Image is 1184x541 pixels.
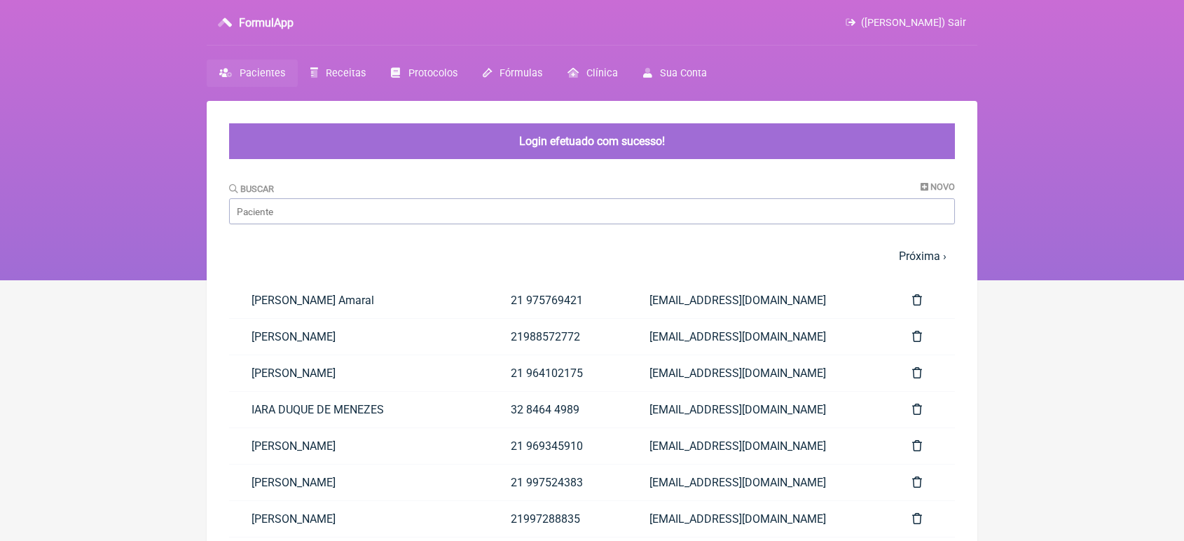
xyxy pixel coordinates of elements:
[229,123,955,159] div: Login efetuado com sucesso!
[660,67,707,79] span: Sua Conta
[229,282,488,318] a: [PERSON_NAME] Amaral
[846,17,966,29] a: ([PERSON_NAME]) Sair
[488,501,627,537] a: 21997288835
[500,67,542,79] span: Fórmulas
[555,60,631,87] a: Clínica
[229,241,955,271] nav: pager
[229,319,488,355] a: [PERSON_NAME]
[488,465,627,500] a: 21 997524383
[627,282,890,318] a: [EMAIL_ADDRESS][DOMAIN_NAME]
[470,60,555,87] a: Fórmulas
[378,60,469,87] a: Protocolos
[229,392,488,427] a: IARA DUQUE DE MENEZES
[627,319,890,355] a: [EMAIL_ADDRESS][DOMAIN_NAME]
[899,249,946,263] a: Próxima ›
[239,16,294,29] h3: FormulApp
[627,465,890,500] a: [EMAIL_ADDRESS][DOMAIN_NAME]
[298,60,378,87] a: Receitas
[229,465,488,500] a: [PERSON_NAME]
[488,355,627,391] a: 21 964102175
[930,182,955,192] span: Novo
[229,355,488,391] a: [PERSON_NAME]
[229,198,955,224] input: Paciente
[627,428,890,464] a: [EMAIL_ADDRESS][DOMAIN_NAME]
[408,67,457,79] span: Protocolos
[861,17,966,29] span: ([PERSON_NAME]) Sair
[921,182,955,192] a: Novo
[627,392,890,427] a: [EMAIL_ADDRESS][DOMAIN_NAME]
[627,355,890,391] a: [EMAIL_ADDRESS][DOMAIN_NAME]
[586,67,618,79] span: Clínica
[326,67,366,79] span: Receitas
[488,392,627,427] a: 32 8464 4989
[207,60,298,87] a: Pacientes
[229,501,488,537] a: [PERSON_NAME]
[229,184,274,194] label: Buscar
[229,428,488,464] a: [PERSON_NAME]
[240,67,285,79] span: Pacientes
[488,428,627,464] a: 21 969345910
[488,319,627,355] a: 21988572772
[488,282,627,318] a: 21 975769421
[631,60,720,87] a: Sua Conta
[627,501,890,537] a: [EMAIL_ADDRESS][DOMAIN_NAME]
